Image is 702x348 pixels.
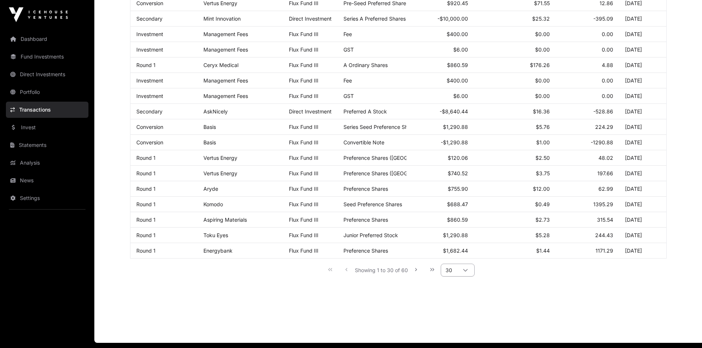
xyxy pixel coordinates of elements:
span: 0.00 [602,46,613,53]
span: $0.00 [535,31,550,37]
a: Toku Eyes [203,232,228,238]
td: $860.59 [406,212,474,228]
a: AskNicely [203,108,228,115]
a: Round 1 [136,201,156,207]
a: Dashboard [6,31,88,47]
span: 315.54 [597,217,613,223]
span: $1.00 [536,139,550,145]
a: Flux Fund III [289,217,318,223]
p: Management Fees [203,77,277,84]
a: Flux Fund III [289,139,318,145]
a: Flux Fund III [289,77,318,84]
td: [DATE] [619,42,666,57]
span: $0.00 [535,93,550,99]
a: Invest [6,119,88,136]
a: Statements [6,137,88,153]
span: Fee [343,31,352,37]
span: 1171.29 [596,247,613,254]
td: -$8,640.44 [406,104,474,119]
span: Series A Preferred Shares [343,15,406,22]
a: Flux Fund III [289,170,318,176]
td: $860.59 [406,57,474,73]
span: $2.73 [535,217,550,223]
a: Aspiring Materials [203,217,247,223]
a: Direct Investments [6,66,88,82]
span: $16.36 [533,108,550,115]
a: News [6,172,88,189]
a: Flux Fund III [289,46,318,53]
a: Fund Investments [6,49,88,65]
span: GST [343,93,354,99]
a: Flux Fund III [289,201,318,207]
span: 244.43 [595,232,613,238]
a: Flux Fund III [289,186,318,192]
td: $1,290.88 [406,119,474,135]
span: $1.44 [536,247,550,254]
a: Basis [203,139,216,145]
a: Flux Fund III [289,62,318,68]
button: Next Page [409,262,423,277]
span: Seed Preference Shares [343,201,402,207]
span: Rows per page [441,264,457,276]
a: Round 1 [136,62,156,68]
a: Round 1 [136,232,156,238]
a: Round 1 [136,247,156,254]
td: [DATE] [619,27,666,42]
span: 62.99 [598,186,613,192]
span: -528.86 [593,108,613,115]
p: Management Fees [203,93,277,99]
td: [DATE] [619,88,666,104]
a: Aryde [203,186,218,192]
a: Komodo [203,201,223,207]
a: Flux Fund III [289,155,318,161]
span: Direct Investment [289,15,332,22]
a: Secondary [136,15,163,22]
a: Flux Fund III [289,93,318,99]
td: -$1,290.88 [406,135,474,150]
span: $0.00 [535,77,550,84]
span: $0.49 [535,201,550,207]
span: $0.00 [535,46,550,53]
p: Management Fees [203,46,277,53]
span: 48.02 [598,155,613,161]
a: Investment [136,46,163,53]
a: Flux Fund III [289,232,318,238]
span: 1395.29 [593,201,613,207]
a: Vertus Energy [203,155,237,161]
span: Direct Investment [289,108,332,115]
span: Preference Shares [343,186,388,192]
a: Conversion [136,139,163,145]
span: $3.75 [536,170,550,176]
a: Flux Fund III [289,124,318,130]
td: -$10,000.00 [406,11,474,27]
td: $6.00 [406,88,474,104]
a: Basis [203,124,216,130]
span: $2.50 [535,155,550,161]
span: Preference Shares ([GEOGRAPHIC_DATA]) [343,155,446,161]
span: Junior Preferred Stock [343,232,398,238]
span: $5.28 [535,232,550,238]
a: Vertus Energy [203,170,237,176]
a: Settings [6,190,88,206]
td: [DATE] [619,11,666,27]
span: Preference Shares [343,247,388,254]
a: Energybank [203,247,233,254]
td: [DATE] [619,119,666,135]
td: $1,290.88 [406,228,474,243]
a: Analysis [6,155,88,171]
a: Round 1 [136,170,156,176]
span: $12.00 [533,186,550,192]
p: Management Fees [203,31,277,37]
span: 0.00 [602,77,613,84]
a: Ceryx Medical [203,62,238,68]
span: -1290.88 [591,139,613,145]
a: Conversion [136,124,163,130]
td: $120.06 [406,150,474,166]
span: Fee [343,77,352,84]
span: Preferred A Stock [343,108,387,115]
img: Icehouse Ventures Logo [9,7,68,22]
td: $1,682.44 [406,243,474,259]
td: [DATE] [619,243,666,259]
span: 0.00 [602,31,613,37]
span: $25.32 [532,15,550,22]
